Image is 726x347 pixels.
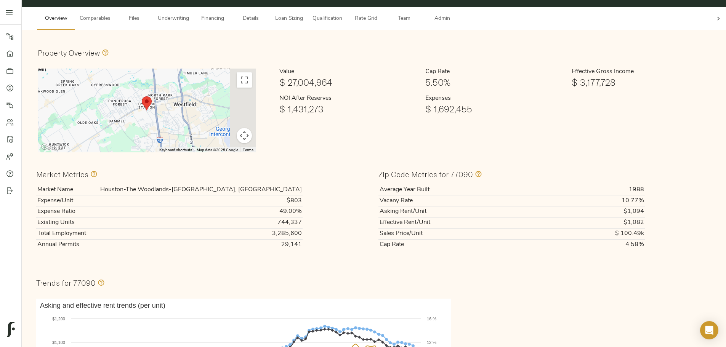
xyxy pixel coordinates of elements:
[36,195,89,206] th: Expense/Unit
[378,228,547,239] th: Sales Price/Unit
[547,217,645,228] td: $1,082
[425,94,565,104] h6: Expenses
[158,14,189,24] span: Underwriting
[378,217,547,228] th: Effective Rent/Unit
[36,170,88,179] h3: Market Metrics
[378,195,547,206] th: Vacany Rate
[237,128,252,143] button: Map camera controls
[572,67,712,77] h6: Effective Gross Income
[52,340,65,345] text: $1,100
[279,77,419,88] h1: $ 27,004,964
[425,67,565,77] h6: Cap Rate
[89,206,303,217] td: 49.00%
[40,302,165,309] text: Asking and effective rent trends (per unit)
[36,206,89,217] th: Expense Ratio
[89,239,303,250] td: 29,141
[425,104,565,114] h1: $ 1,692,455
[351,14,380,24] span: Rate Grid
[378,239,547,250] th: Cap Rate
[547,206,645,217] td: $1,094
[80,14,111,24] span: Comparables
[237,72,252,88] button: Toggle fullscreen view
[139,93,155,114] div: Subject Propery
[120,14,149,24] span: Files
[700,321,718,339] div: Open Intercom Messenger
[36,278,96,287] h3: Trends for 77090
[572,77,712,88] h1: $ 3,177,728
[428,14,457,24] span: Admin
[36,239,89,250] th: Annual Permits
[427,317,436,321] text: 16 %
[427,340,436,345] text: 12 %
[279,67,419,77] h6: Value
[36,184,89,195] th: Market Name
[159,147,192,153] button: Keyboard shortcuts
[7,322,15,337] img: logo
[378,170,473,179] h3: Zip Code Metrics for 77090
[197,148,238,152] span: Map data ©2025 Google
[198,14,227,24] span: Financing
[274,14,303,24] span: Loan Sizing
[40,142,65,152] img: Google
[279,94,419,104] h6: NOI After Reserves
[89,184,303,195] td: Houston-The Woodlands-[GEOGRAPHIC_DATA], [GEOGRAPHIC_DATA]
[243,148,253,152] a: Terms (opens in new tab)
[36,217,89,228] th: Existing Units
[89,195,303,206] td: $803
[378,206,547,217] th: Asking Rent/Unit
[313,14,342,24] span: Qualification
[547,239,645,250] td: 4.58%
[389,14,418,24] span: Team
[547,228,645,239] td: $ 100.49k
[38,48,100,57] h3: Property Overview
[473,170,482,179] svg: Values in this section only include information specific to the 77090 zip code
[52,317,65,321] text: $1,200
[36,228,89,239] th: Total Employment
[88,170,98,179] svg: Values in this section comprise all zip codes within the Houston-The Woodlands-Sugar Land, TX market
[425,77,565,88] h1: 5.50%
[89,217,303,228] td: 744,337
[279,104,419,114] h1: $ 1,431,273
[547,195,645,206] td: 10.77%
[89,228,303,239] td: 3,285,600
[236,14,265,24] span: Details
[378,184,547,195] th: Average Year Built
[547,184,645,195] td: 1988
[42,14,71,24] span: Overview
[40,142,65,152] a: Open this area in Google Maps (opens a new window)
